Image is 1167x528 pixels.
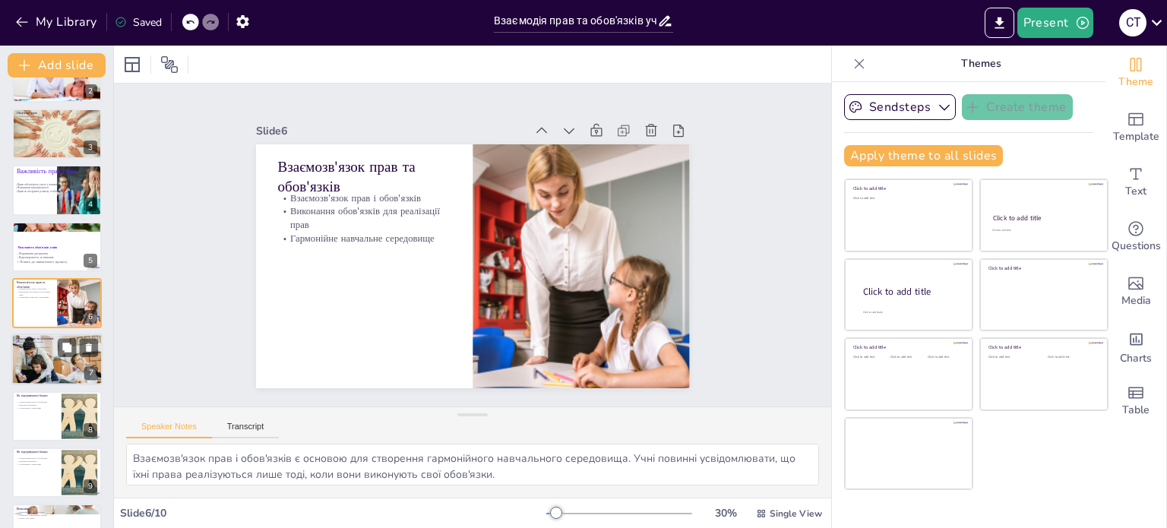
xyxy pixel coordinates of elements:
[17,296,52,299] p: Гармонійне навчальне середовище
[1105,319,1166,374] div: Add charts and graphs
[84,479,97,493] div: 9
[14,190,71,194] p: Права як інструмент розвитку особистості
[16,343,98,346] p: Вибір факультативів
[84,423,97,437] div: 8
[277,204,451,232] p: Виконання обов'язків для реалізації прав
[17,168,76,176] span: Важливість прав учнів
[277,232,451,245] p: Гармонійне навчальне середовище
[1113,128,1159,145] span: Template
[120,52,144,77] div: Layout
[17,115,97,118] p: Виконання статуту школи
[1105,374,1166,428] div: Add a table
[494,10,657,32] input: Insert title
[277,157,451,197] p: Взаємозв'язок прав та обов'язків
[17,118,97,121] p: Оволодіння знаннями
[863,310,959,314] div: Click to add body
[853,344,962,350] div: Click to add title
[160,55,179,74] span: Position
[12,222,102,272] div: 5
[16,346,98,349] p: Баланс між правами та обов'язками
[1105,264,1166,319] div: Add images, graphics, shapes or video
[1120,350,1152,367] span: Charts
[17,400,57,403] p: Усвідомлення прав та обов'язків
[1119,8,1146,38] button: С Т
[12,391,102,441] div: 8
[120,506,546,520] div: Slide 6 / 10
[17,516,97,519] p: Баланс для успіху
[16,340,98,343] p: Приклад об'єктивної оцінки
[988,356,1036,359] div: Click to add text
[126,422,212,438] button: Speaker Notes
[17,514,97,517] p: Гармонія у навчальному процесі
[277,191,451,205] p: Взаємозв'язок прав і обов'язків
[863,285,960,298] div: Click to add title
[853,185,962,191] div: Click to add title
[15,251,90,255] p: Формування дисципліни
[871,46,1090,82] p: Themes
[17,507,97,511] p: Висновки
[14,186,71,190] p: Формування відповідальності
[17,457,57,460] p: Усвідомлення прав та обов'язків
[1122,402,1150,419] span: Table
[212,422,280,438] button: Transcript
[80,339,98,357] button: Delete Slide
[84,310,97,324] div: 6
[17,406,57,409] p: Спілкування з вчителями
[256,124,526,138] div: Slide 6
[12,165,102,215] div: 4
[17,280,52,289] p: Взаємозв'язок прав та обов'язків
[844,145,1003,166] button: Apply theme to all slides
[17,111,97,115] p: Обов'язки учнів
[853,356,887,359] div: Click to add text
[17,460,57,463] p: Ведення щоденника
[988,344,1097,350] div: Click to add title
[928,356,962,359] div: Click to add text
[962,94,1073,120] button: Create theme
[1017,8,1093,38] button: Present
[992,229,1093,232] div: Click to add text
[1048,356,1096,359] div: Click to add text
[115,15,162,30] div: Saved
[12,109,102,159] div: 3
[890,356,925,359] div: Click to add text
[1105,100,1166,155] div: Add ready made slides
[84,141,97,154] div: 3
[17,463,57,466] p: Спілкування з вчителями
[11,334,103,386] div: 7
[1121,292,1151,309] span: Media
[84,254,97,267] div: 5
[16,337,98,341] p: Приклади прав та обов'язків
[985,8,1014,38] button: Export to PowerPoint
[1105,46,1166,100] div: Change the overall theme
[1125,183,1146,200] span: Text
[12,52,102,102] div: 2
[12,278,102,328] div: 6
[17,450,57,454] p: Як підтримувати баланс
[17,121,97,124] p: Участь у житті школи
[15,255,90,259] p: Відповідальність за навчання
[14,183,71,187] p: Права забезпечують участь у навчанні
[1105,210,1166,264] div: Get real-time input from your audience
[770,507,822,520] span: Single View
[1112,238,1161,255] span: Questions
[707,506,744,520] div: 30 %
[844,94,956,120] button: Sendsteps
[58,339,76,357] button: Duplicate Slide
[126,444,819,485] textarea: Взаємозв'язок прав і обов'язків є основою для створення гармонійного навчального середовища. Учні...
[84,198,97,211] div: 4
[988,265,1097,271] div: Click to add title
[1119,9,1146,36] div: С Т
[993,213,1094,223] div: Click to add title
[15,259,90,264] p: Повага до навчального процесу
[17,290,52,296] p: Виконання обов'язків для реалізації прав
[853,197,962,201] div: Click to add text
[12,447,102,498] div: 9
[84,367,98,381] div: 7
[8,53,106,77] button: Add slide
[11,10,103,34] button: My Library
[1118,74,1153,90] span: Theme
[17,394,57,398] p: Як підтримувати баланс
[17,288,52,291] p: Взаємозв'язок прав і обов'язків
[18,245,57,249] span: Важливість обов'язків учнів
[84,84,97,98] div: 2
